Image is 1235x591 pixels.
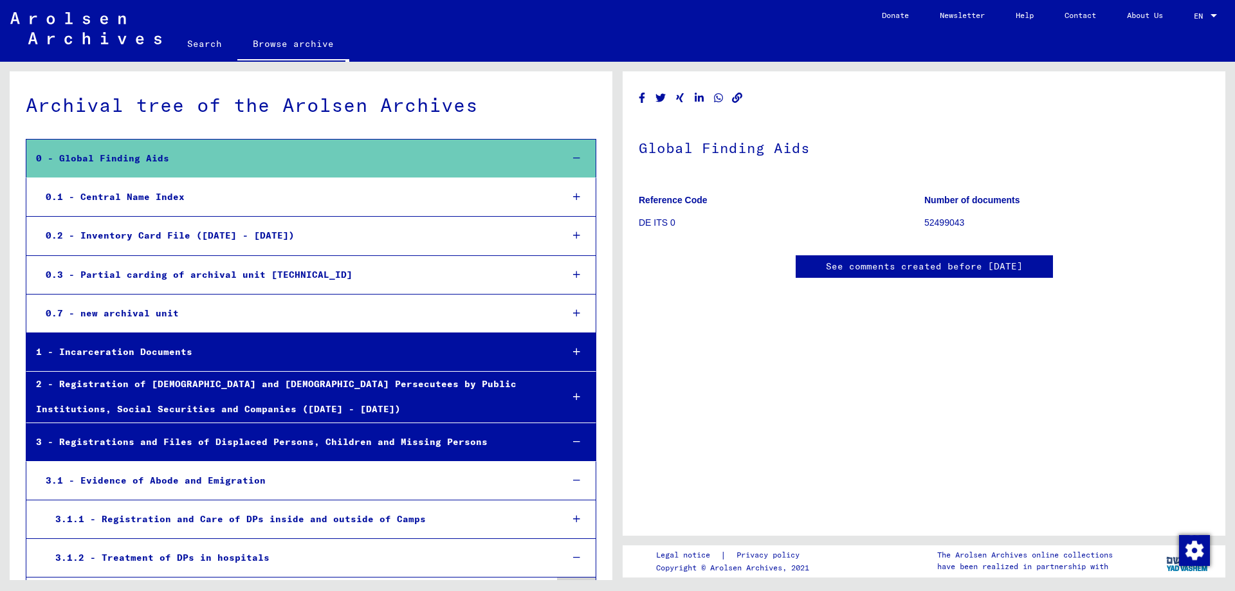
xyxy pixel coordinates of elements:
[46,507,552,532] div: 3.1.1 - Registration and Care of DPs inside and outside of Camps
[639,195,708,205] b: Reference Code
[924,195,1020,205] b: Number of documents
[654,90,668,106] button: Share on Twitter
[636,90,649,106] button: Share on Facebook
[36,301,552,326] div: 0.7 - new archival unit
[26,340,552,365] div: 1 - Incarceration Documents
[26,146,552,171] div: 0 - Global Finding Aids
[36,185,552,210] div: 0.1 - Central Name Index
[639,216,924,230] p: DE ITS 0
[693,90,706,106] button: Share on LinkedIn
[557,577,596,590] div: 36173
[639,118,1209,175] h1: Global Finding Aids
[1194,11,1203,21] mat-select-trigger: EN
[726,549,815,562] a: Privacy policy
[673,90,687,106] button: Share on Xing
[36,262,552,287] div: 0.3 - Partial carding of archival unit [TECHNICAL_ID]
[36,468,552,493] div: 3.1 - Evidence of Abode and Emigration
[924,216,1209,230] p: 52499043
[937,549,1113,561] p: The Arolsen Archives online collections
[36,223,552,248] div: 0.2 - Inventory Card File ([DATE] - [DATE])
[26,430,552,455] div: 3 - Registrations and Files of Displaced Persons, Children and Missing Persons
[46,545,552,570] div: 3.1.2 - Treatment of DPs in hospitals
[656,562,815,574] p: Copyright © Arolsen Archives, 2021
[26,91,596,120] div: Archival tree of the Arolsen Archives
[656,549,720,562] a: Legal notice
[26,372,552,422] div: 2 - Registration of [DEMOGRAPHIC_DATA] and [DEMOGRAPHIC_DATA] Persecutees by Public Institutions,...
[1179,535,1210,566] img: Zustimmung ändern
[237,28,349,62] a: Browse archive
[826,260,1023,273] a: See comments created before [DATE]
[656,549,815,562] div: |
[712,90,726,106] button: Share on WhatsApp
[172,28,237,59] a: Search
[937,561,1113,572] p: have been realized in partnership with
[10,12,161,44] img: Arolsen_neg.svg
[1164,545,1212,577] img: yv_logo.png
[731,90,744,106] button: Copy link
